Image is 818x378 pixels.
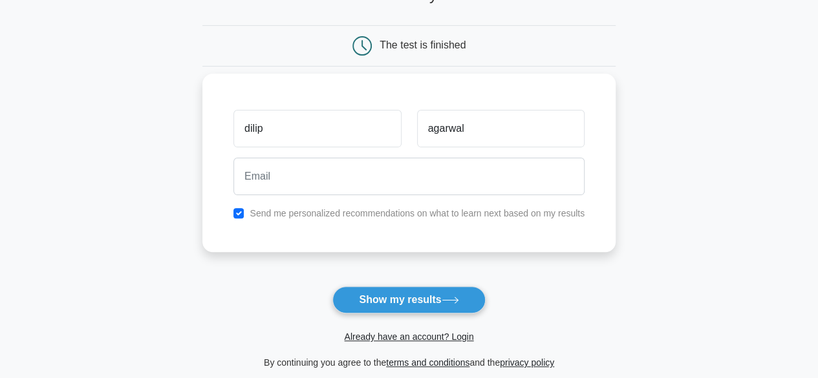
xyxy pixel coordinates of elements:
a: privacy policy [500,357,554,368]
input: Email [233,158,585,195]
button: Show my results [332,286,485,313]
input: First name [233,110,401,147]
a: terms and conditions [386,357,469,368]
label: Send me personalized recommendations on what to learn next based on my results [250,208,585,218]
div: By continuing you agree to the and the [195,355,623,370]
a: Already have an account? Login [344,331,473,342]
input: Last name [417,110,585,147]
div: The test is finished [380,39,466,50]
